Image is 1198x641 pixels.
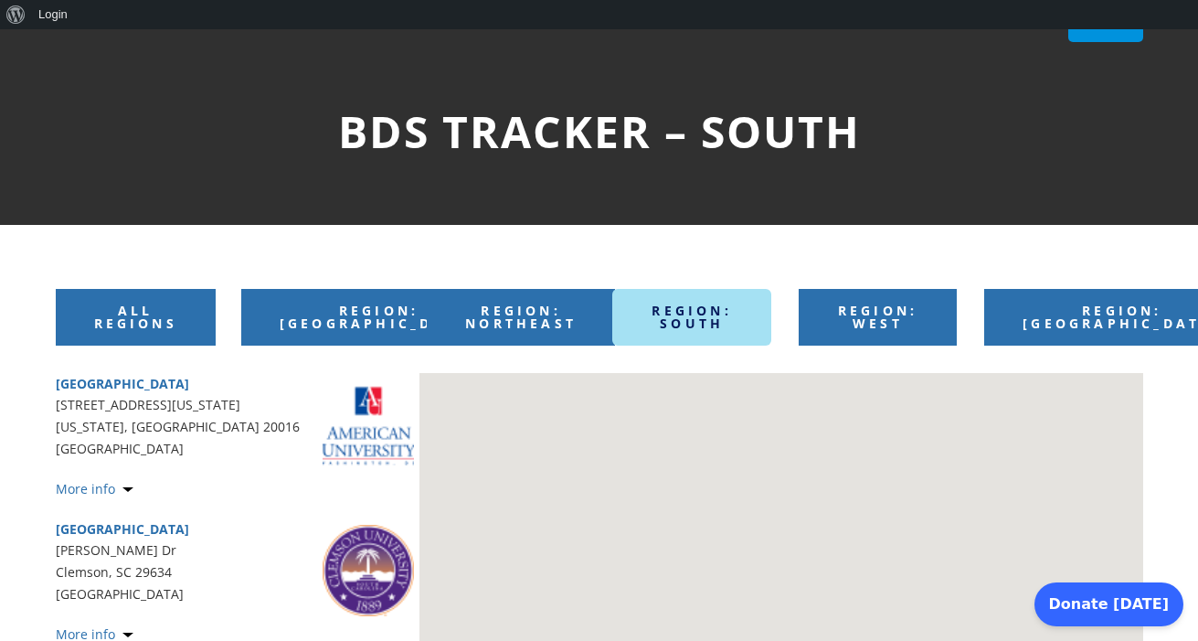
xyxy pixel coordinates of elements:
span: Clemson, SC 29634 [56,563,172,581]
a: Region: Northeast [427,289,615,346]
a: [GEOGRAPHIC_DATA] [56,375,189,392]
a: Region: [GEOGRAPHIC_DATA] [241,289,516,346]
a: [GEOGRAPHIC_DATA] [56,520,189,538]
span: [GEOGRAPHIC_DATA] [56,583,415,605]
a: All Regions [56,289,216,346]
span: Region: West [838,302,917,332]
img: Clemson University [323,525,414,616]
img: American University [323,379,414,471]
span: Region: South [652,302,731,332]
span: [US_STATE], [GEOGRAPHIC_DATA] 20016 [56,418,300,435]
span: [GEOGRAPHIC_DATA] [56,438,415,460]
span: All Regions [94,302,177,332]
a: Region: West [799,289,957,346]
a: Region: South [612,289,770,346]
span: Region: [GEOGRAPHIC_DATA] [280,302,478,332]
span: [STREET_ADDRESS][US_STATE] [56,394,415,416]
a: More info [56,480,133,497]
span: BDS Tracker – South [338,101,861,161]
span: Region: Northeast [465,302,577,332]
span: [PERSON_NAME] Dr [56,540,415,561]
